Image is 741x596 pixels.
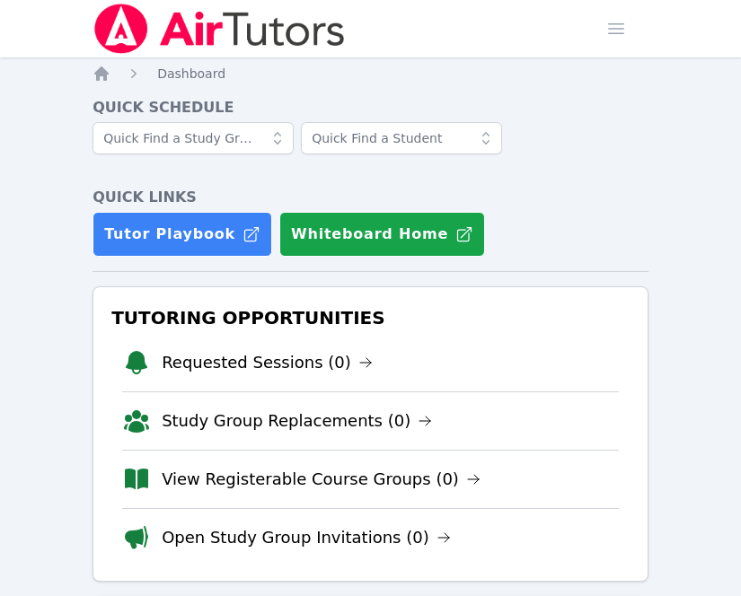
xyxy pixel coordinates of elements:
[162,467,481,492] a: View Registerable Course Groups (0)
[157,65,225,83] a: Dashboard
[93,4,347,54] img: Air Tutors
[162,525,451,550] a: Open Study Group Invitations (0)
[93,212,272,257] a: Tutor Playbook
[157,66,225,81] span: Dashboard
[301,122,502,154] input: Quick Find a Student
[93,97,648,118] h4: Quick Schedule
[162,350,373,375] a: Requested Sessions (0)
[162,408,432,434] a: Study Group Replacements (0)
[279,212,485,257] button: Whiteboard Home
[93,122,294,154] input: Quick Find a Study Group
[93,65,648,83] nav: Breadcrumb
[108,302,633,334] h3: Tutoring Opportunities
[93,187,648,208] h4: Quick Links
